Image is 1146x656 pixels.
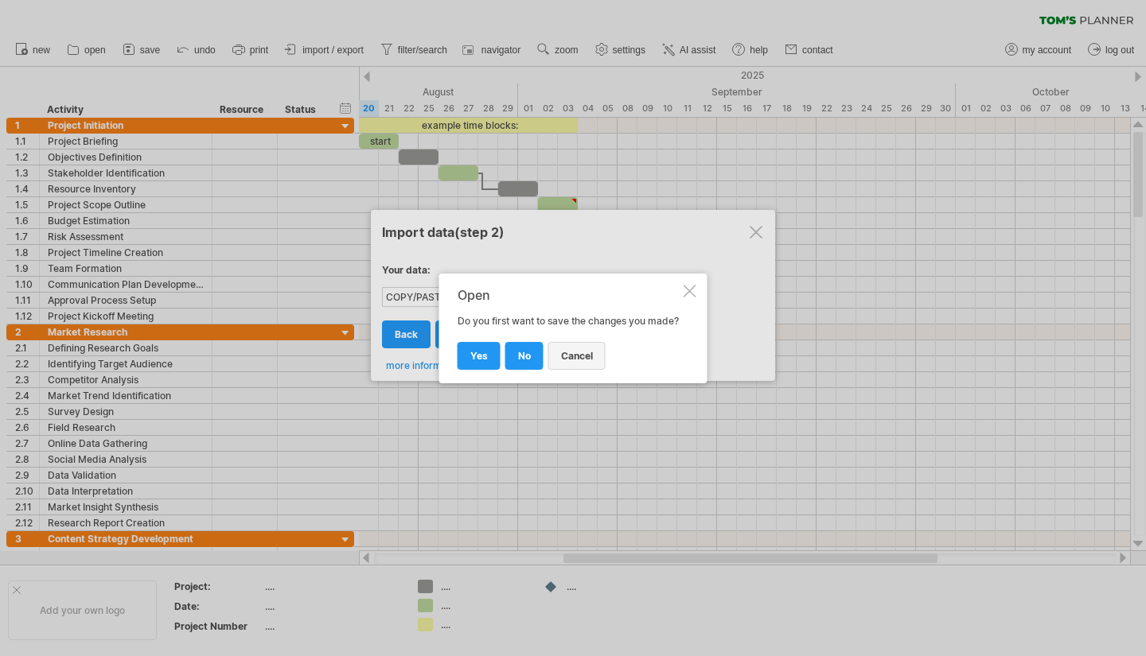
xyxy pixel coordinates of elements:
a: yes [458,342,501,370]
div: Do you first want to save the changes you made? [458,288,680,369]
div: Open [458,288,680,302]
a: cancel [548,342,606,370]
span: no [518,350,531,362]
a: no [505,342,544,370]
span: cancel [561,350,593,362]
span: yes [470,350,488,362]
